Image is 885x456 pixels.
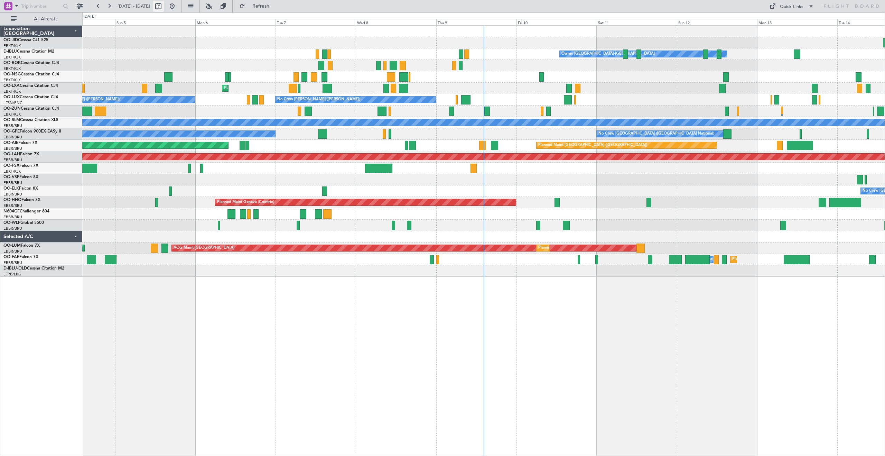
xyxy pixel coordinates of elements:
a: OO-WLPGlobal 5500 [3,221,44,225]
span: OO-FSX [3,164,19,168]
a: EBKT/KJK [3,112,21,117]
a: EBBR/BRU [3,123,22,128]
a: EBKT/KJK [3,77,21,83]
input: Trip Number [21,1,61,11]
a: OO-LUXCessna Citation CJ4 [3,95,58,99]
a: OO-NSGCessna Citation CJ4 [3,72,59,76]
div: Sun 5 [115,19,195,25]
span: OO-ZUN [3,107,21,111]
span: OO-GPE [3,129,20,134]
div: Thu 9 [436,19,516,25]
a: EBBR/BRU [3,135,22,140]
div: Fri 10 [516,19,597,25]
a: OO-LXACessna Citation CJ4 [3,84,58,88]
a: OO-FAEFalcon 7X [3,255,38,259]
a: N604GFChallenger 604 [3,209,49,213]
a: EBBR/BRU [3,226,22,231]
a: EBBR/BRU [3,249,22,254]
div: [DATE] [84,14,95,20]
div: Planned Maint [GEOGRAPHIC_DATA] ([GEOGRAPHIC_DATA]) [538,140,647,151]
div: Sat 11 [597,19,677,25]
a: OO-ZUNCessna Citation CJ4 [3,107,59,111]
span: OO-VSF [3,175,19,179]
div: Owner [GEOGRAPHIC_DATA]-[GEOGRAPHIC_DATA] [561,49,655,59]
span: D-IBLU-OLD [3,266,27,271]
span: OO-LAH [3,152,20,156]
div: No Crew [GEOGRAPHIC_DATA] ([GEOGRAPHIC_DATA] National) [598,129,714,139]
span: [DATE] - [DATE] [118,3,150,9]
button: Quick Links [766,1,817,12]
a: OO-FSXFalcon 7X [3,164,38,168]
a: OO-LAHFalcon 7X [3,152,39,156]
div: No Crew [PERSON_NAME] ([PERSON_NAME]) [277,94,360,105]
div: Planned Maint Melsbroek Air Base [732,254,793,265]
a: EBBR/BRU [3,146,22,151]
span: OO-AIE [3,141,18,145]
span: OO-HHO [3,198,21,202]
a: OO-GPEFalcon 900EX EASy II [3,129,61,134]
a: D-IBLU-OLDCessna Citation M2 [3,266,64,271]
span: Refresh [246,4,276,9]
span: OO-SLM [3,118,20,122]
a: EBBR/BRU [3,180,22,185]
div: Mon 6 [195,19,276,25]
a: OO-HHOFalcon 8X [3,198,40,202]
span: OO-ELK [3,186,19,191]
span: OO-LUM [3,244,21,248]
a: EBBR/BRU [3,157,22,163]
button: Refresh [236,1,278,12]
a: OO-VSFFalcon 8X [3,175,38,179]
span: OO-WLP [3,221,20,225]
span: D-IBLU [3,49,17,54]
a: OO-ELKFalcon 8X [3,186,38,191]
div: Sun 12 [677,19,757,25]
span: N604GF [3,209,20,213]
a: OO-AIEFalcon 7X [3,141,37,145]
a: EBKT/KJK [3,169,21,174]
a: EBBR/BRU [3,260,22,265]
div: Mon 13 [757,19,837,25]
span: OO-LXA [3,84,20,88]
div: Planned Maint [GEOGRAPHIC_DATA] ([GEOGRAPHIC_DATA] National) [538,243,663,253]
span: OO-JID [3,38,18,42]
a: EBBR/BRU [3,215,22,220]
span: OO-FAE [3,255,19,259]
div: Quick Links [780,3,803,10]
a: EBKT/KJK [3,66,21,71]
a: LFPB/LBG [3,272,21,277]
a: OO-JIDCessna CJ1 525 [3,38,48,42]
button: All Aircraft [8,13,75,25]
a: OO-ROKCessna Citation CJ4 [3,61,59,65]
a: OO-SLMCessna Citation XLS [3,118,58,122]
div: Tue 7 [276,19,356,25]
div: Wed 8 [356,19,436,25]
span: OO-ROK [3,61,21,65]
a: EBBR/BRU [3,203,22,208]
a: EBBR/BRU [3,192,22,197]
span: OO-NSG [3,72,21,76]
a: EBKT/KJK [3,55,21,60]
a: EBKT/KJK [3,89,21,94]
div: Planned Maint Geneva (Cointrin) [217,197,274,208]
div: Planned Maint Kortrijk-[GEOGRAPHIC_DATA] [224,83,305,93]
a: EBKT/KJK [3,43,21,48]
a: D-IBLUCessna Citation M2 [3,49,54,54]
div: AOG Maint [GEOGRAPHIC_DATA] [174,243,234,253]
span: OO-LUX [3,95,20,99]
a: OO-LUMFalcon 7X [3,244,40,248]
span: All Aircraft [18,17,73,21]
a: LFSN/ENC [3,100,22,106]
